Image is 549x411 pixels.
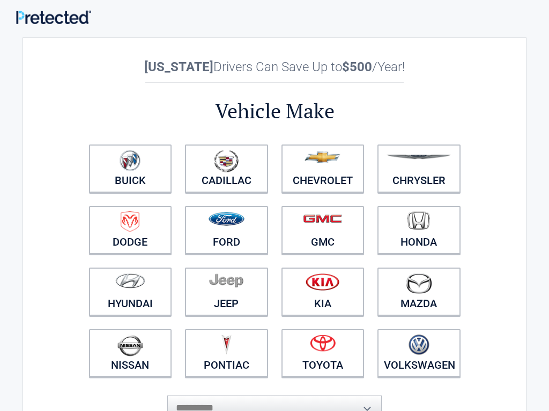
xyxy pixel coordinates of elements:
a: Volkswagen [377,329,461,377]
a: Chevrolet [281,144,365,193]
img: buick [120,150,140,171]
img: jeep [209,273,243,288]
img: Main Logo [16,10,91,24]
a: Pontiac [185,329,268,377]
img: ford [209,212,244,226]
img: cadillac [214,150,239,172]
a: Honda [377,206,461,254]
img: honda [407,211,430,230]
a: Ford [185,206,268,254]
img: mazda [405,273,432,294]
img: dodge [121,211,139,232]
img: kia [306,273,339,291]
a: Buick [89,144,172,193]
img: pontiac [221,334,232,355]
a: Jeep [185,268,268,316]
a: Chrysler [377,144,461,193]
b: [US_STATE] [144,59,213,74]
img: nissan [117,334,143,356]
a: Nissan [89,329,172,377]
a: GMC [281,206,365,254]
a: Mazda [377,268,461,316]
a: Kia [281,268,365,316]
img: toyota [310,334,336,352]
img: chevrolet [305,151,340,163]
a: Cadillac [185,144,268,193]
b: $500 [342,59,372,74]
h2: Vehicle Make [82,97,467,125]
a: Hyundai [89,268,172,316]
img: gmc [303,214,342,223]
img: hyundai [115,273,145,288]
h2: Drivers Can Save Up to /Year [82,59,467,74]
a: Dodge [89,206,172,254]
img: chrysler [386,155,451,159]
a: Toyota [281,329,365,377]
img: volkswagen [409,334,429,355]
